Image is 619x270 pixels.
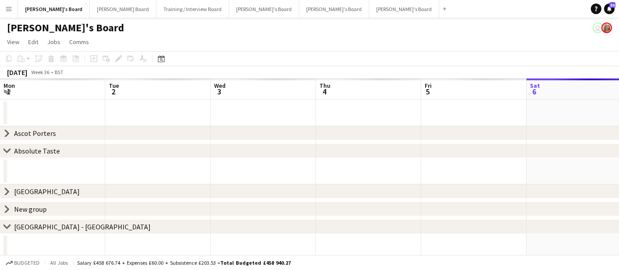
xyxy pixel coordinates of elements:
[25,36,42,48] a: Edit
[4,258,41,268] button: Budgeted
[319,82,330,90] span: Thu
[4,36,23,48] a: View
[55,69,63,75] div: BST
[593,22,603,33] app-user-avatar: Kathryn Davies
[369,0,439,18] button: [PERSON_NAME]'s Board
[66,36,93,48] a: Comms
[14,205,47,214] div: New group
[14,146,60,155] div: Absolute Taste
[213,86,226,97] span: 3
[229,0,299,18] button: [PERSON_NAME]'s Board
[220,259,291,266] span: Total Budgeted £458 940.27
[69,38,89,46] span: Comms
[14,222,151,231] div: [GEOGRAPHIC_DATA] - [GEOGRAPHIC_DATA]
[530,82,540,90] span: Sat
[109,82,119,90] span: Tue
[609,2,615,8] span: 50
[601,22,612,33] app-user-avatar: Caitlin Simpson-Hodson
[2,86,15,97] span: 1
[7,21,124,34] h1: [PERSON_NAME]'s Board
[47,38,60,46] span: Jobs
[214,82,226,90] span: Wed
[7,68,27,77] div: [DATE]
[7,38,19,46] span: View
[14,187,80,196] div: [GEOGRAPHIC_DATA]
[156,0,229,18] button: Training / Interview Board
[318,86,330,97] span: 4
[423,86,432,97] span: 5
[14,260,40,266] span: Budgeted
[299,0,369,18] button: [PERSON_NAME]'s Board
[77,259,291,266] div: Salary £458 676.74 + Expenses £60.00 + Subsistence £203.53 =
[4,82,15,90] span: Mon
[90,0,156,18] button: [PERSON_NAME] Board
[44,36,64,48] a: Jobs
[604,4,615,14] a: 50
[529,86,540,97] span: 6
[28,38,38,46] span: Edit
[425,82,432,90] span: Fri
[29,69,51,75] span: Week 36
[107,86,119,97] span: 2
[14,129,56,138] div: Ascot Porters
[48,259,70,266] span: All jobs
[18,0,90,18] button: [PERSON_NAME]'s Board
